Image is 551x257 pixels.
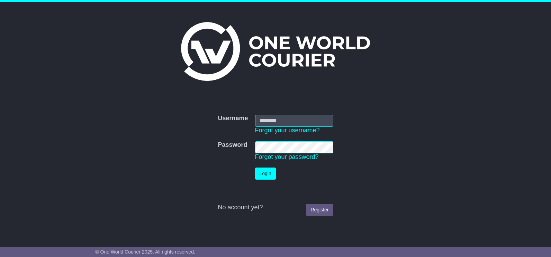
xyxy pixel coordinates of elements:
[95,249,195,255] span: © One World Courier 2025. All rights reserved.
[255,153,319,160] a: Forgot your password?
[218,141,247,149] label: Password
[218,115,248,122] label: Username
[181,22,370,81] img: One World
[255,168,276,180] button: Login
[218,204,333,211] div: No account yet?
[255,127,320,134] a: Forgot your username?
[306,204,333,216] a: Register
